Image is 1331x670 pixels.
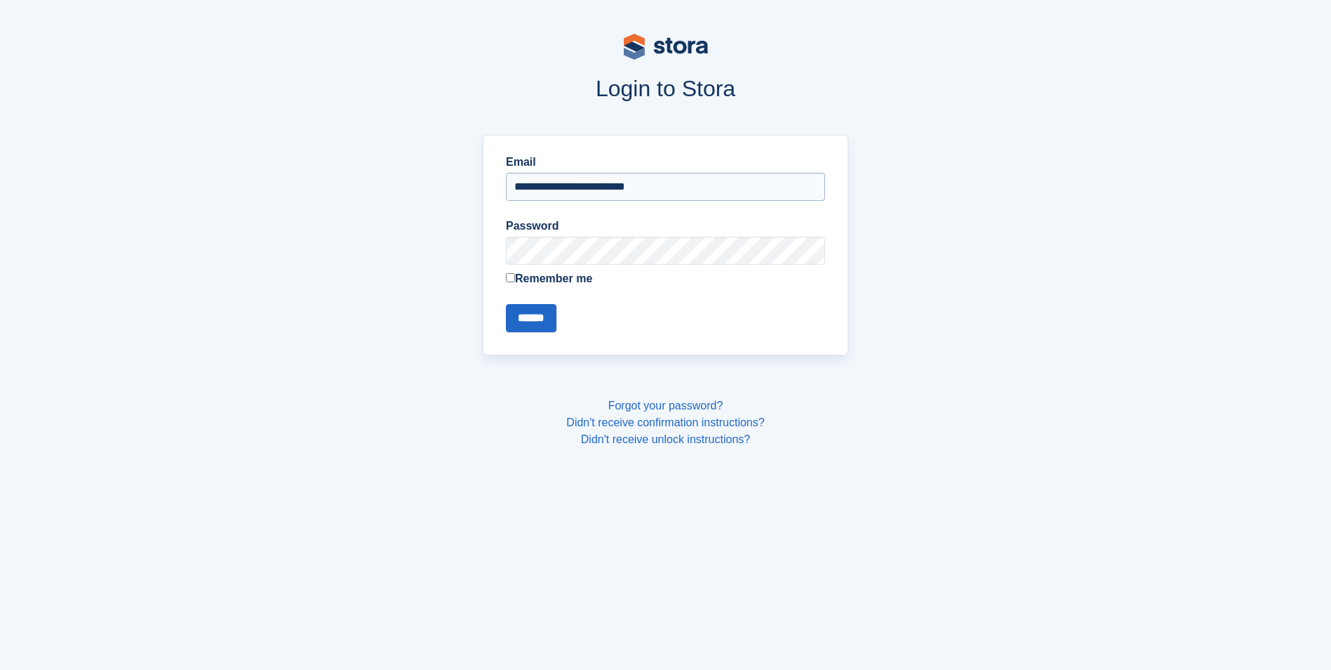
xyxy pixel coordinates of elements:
[506,270,825,287] label: Remember me
[624,34,708,60] img: stora-logo-53a41332b3708ae10de48c4981b4e9114cc0af31d8433b30ea865607fb682f29.svg
[506,218,825,235] label: Password
[608,400,723,412] a: Forgot your password?
[581,433,750,445] a: Didn't receive unlock instructions?
[506,273,515,282] input: Remember me
[215,76,1116,101] h1: Login to Stora
[566,416,764,428] a: Didn't receive confirmation instructions?
[506,154,825,171] label: Email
